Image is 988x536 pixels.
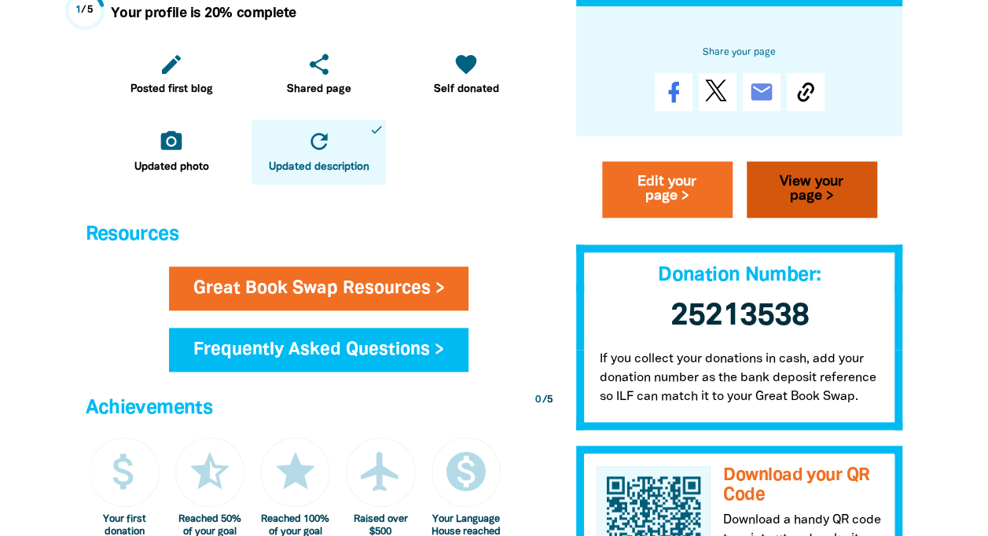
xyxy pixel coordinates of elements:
[357,448,404,495] i: airplanemode_active
[369,123,384,137] i: done
[186,448,233,495] i: star_half
[723,467,882,505] h3: Download your QR Code
[130,82,213,97] span: Posted first blog
[86,393,553,424] h4: Achievements
[602,162,733,218] a: Edit your page >
[252,42,386,108] a: shareShared page
[433,82,498,97] span: Self donated
[655,74,692,112] a: Share
[169,328,468,372] a: Frequently Asked Questions >
[105,42,239,108] a: editPosted first blog
[535,393,553,408] div: / 5
[743,74,780,112] a: email
[252,119,386,185] a: refreshUpdated descriptiondone
[75,5,82,14] span: 1
[658,267,821,285] span: Donation Number:
[169,266,469,310] a: Great Book Swap Resources >
[747,162,877,218] a: View your page >
[159,52,184,77] i: edit
[699,74,736,112] a: Post
[272,448,319,495] i: star
[399,42,533,108] a: favoriteSelf donated
[670,303,809,332] span: 25213538
[105,119,239,185] a: camera_altUpdated photo
[287,82,351,97] span: Shared page
[159,129,184,154] i: camera_alt
[454,52,479,77] i: favorite
[576,351,903,431] p: If you collect your donations in cash, add your donation number as the bank deposit reference so ...
[787,74,825,112] button: Copy Link
[307,52,332,77] i: share
[134,160,209,175] span: Updated photo
[269,160,369,175] span: Updated description
[101,448,148,495] i: attach_money
[443,448,490,495] i: monetization_on
[749,80,774,105] i: email
[535,395,541,405] span: 0
[75,2,94,17] div: / 5
[307,129,332,154] i: refresh
[86,226,178,244] span: Resources
[601,44,878,61] h6: Share your page
[111,7,296,20] strong: Your profile is 20% complete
